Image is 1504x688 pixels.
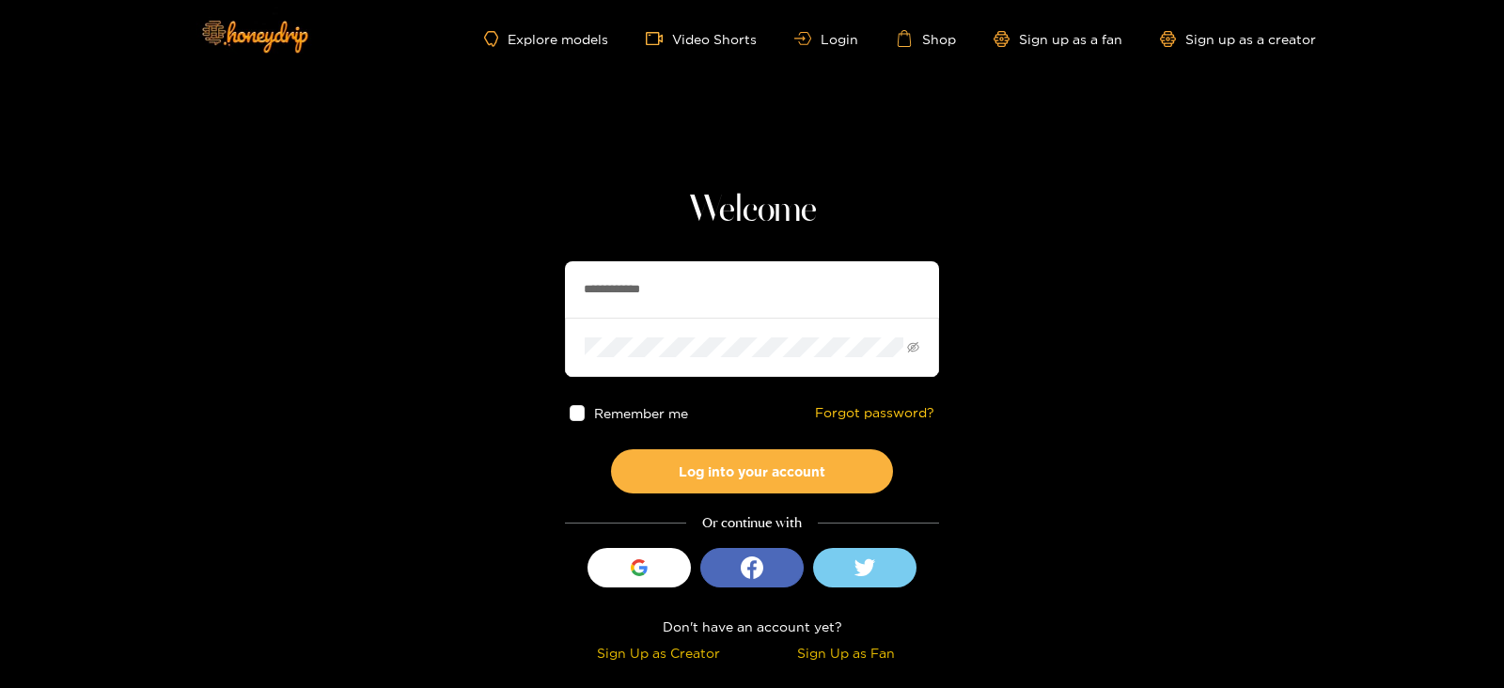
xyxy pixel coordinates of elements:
[611,449,893,493] button: Log into your account
[595,406,689,420] span: Remember me
[484,31,608,47] a: Explore models
[646,30,757,47] a: Video Shorts
[1160,31,1316,47] a: Sign up as a creator
[565,188,939,233] h1: Welcome
[815,405,934,421] a: Forgot password?
[565,512,939,534] div: Or continue with
[646,30,672,47] span: video-camera
[757,642,934,664] div: Sign Up as Fan
[794,32,858,46] a: Login
[907,341,919,353] span: eye-invisible
[565,616,939,637] div: Don't have an account yet?
[896,30,956,47] a: Shop
[570,642,747,664] div: Sign Up as Creator
[994,31,1122,47] a: Sign up as a fan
